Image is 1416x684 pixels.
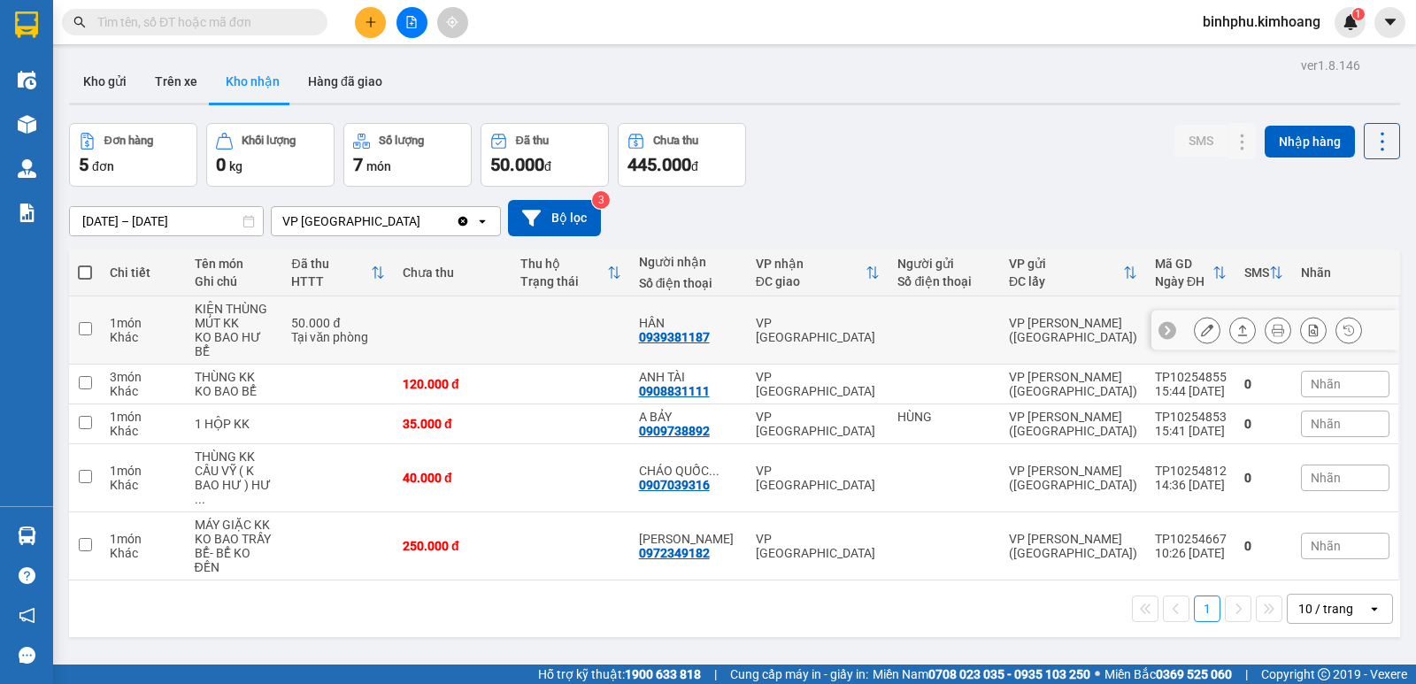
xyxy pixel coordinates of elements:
button: Số lượng7món [343,123,472,187]
button: Kho gửi [69,60,141,103]
div: Đã thu [516,134,549,147]
div: HÂN [639,316,738,330]
div: TP10254853 [1155,410,1227,424]
div: 0907039316 [639,478,710,492]
div: Khác [110,384,177,398]
div: THÙNG KK [195,370,274,384]
div: Số điện thoại [897,274,991,288]
button: 1 [1194,596,1220,622]
button: plus [355,7,386,38]
button: Bộ lọc [508,200,601,236]
span: Nhãn [1311,471,1341,485]
span: 50.000 [490,154,544,175]
div: Người gửi [897,257,991,271]
span: binhphu.kimhoang [1189,11,1335,33]
div: 1 HỘP KK [195,417,274,431]
sup: 1 [1352,8,1365,20]
span: notification [19,607,35,624]
div: Thu hộ [520,257,606,271]
div: Khác [110,330,177,344]
span: caret-down [1382,14,1398,30]
img: warehouse-icon [18,71,36,89]
button: Nhập hàng [1265,126,1355,158]
strong: 0708 023 035 - 0935 103 250 [928,667,1090,681]
span: plus [365,16,377,28]
div: Nhãn [1301,265,1389,280]
button: Kho nhận [212,60,294,103]
div: 250.000 đ [403,539,503,553]
div: CẦU VỸ ( K BAO HƯ ) HƯ KHÔNG ĐỀN [195,464,274,506]
span: ⚪️ [1095,671,1100,678]
div: Người nhận [639,255,738,269]
div: VP [GEOGRAPHIC_DATA] [756,316,881,344]
div: Ghi chú [195,274,274,288]
div: Chưa thu [403,265,503,280]
span: 445.000 [627,154,691,175]
div: Tên món [195,257,274,271]
div: VP [PERSON_NAME] ([GEOGRAPHIC_DATA]) [1009,532,1137,560]
div: 15:41 [DATE] [1155,424,1227,438]
div: ĐC lấy [1009,274,1123,288]
div: Số lượng [379,134,424,147]
div: HTTT [291,274,371,288]
div: Chi tiết [110,265,177,280]
div: Mã GD [1155,257,1212,271]
button: Đã thu50.000đ [481,123,609,187]
div: 0908831111 [639,384,710,398]
th: Toggle SortBy [1000,250,1146,296]
div: Số điện thoại [639,276,738,290]
span: aim [446,16,458,28]
span: Nhãn [1311,377,1341,391]
svg: Clear value [456,214,470,228]
div: KIỆN THÙNG MÚT KK [195,302,274,330]
div: KO BAO TRẦY BỂ- BỂ KO ĐỀN [195,532,274,574]
div: VP nhận [756,257,866,271]
div: ANH TÀI [639,370,738,384]
div: VP [PERSON_NAME] ([GEOGRAPHIC_DATA]) [1009,316,1137,344]
input: Select a date range. [70,207,263,235]
span: file-add [405,16,418,28]
img: solution-icon [18,204,36,222]
span: Nhãn [1311,539,1341,553]
div: THÙNG KK [195,450,274,464]
button: Chưa thu445.000đ [618,123,746,187]
div: 0 [1244,377,1283,391]
div: TP10254812 [1155,464,1227,478]
div: 1 món [110,464,177,478]
span: đơn [92,159,114,173]
span: message [19,647,35,664]
div: Đã thu [291,257,371,271]
span: 7 [353,154,363,175]
div: KO BAO BỂ [195,384,274,398]
div: ANH HIỀN [639,532,738,546]
div: VP [GEOGRAPHIC_DATA] [282,212,420,230]
svg: open [1367,602,1381,616]
div: TP10254855 [1155,370,1227,384]
div: TP10254667 [1155,532,1227,546]
div: HÙNG [897,410,991,424]
div: Giao hàng [1229,317,1256,343]
button: file-add [396,7,427,38]
button: SMS [1174,125,1227,157]
button: Đơn hàng5đơn [69,123,197,187]
svg: open [475,214,489,228]
div: 0939381187 [639,330,710,344]
span: search [73,16,86,28]
span: đ [544,159,551,173]
div: Khác [110,546,177,560]
div: 35.000 đ [403,417,503,431]
div: CHÁO QUỐC ANH [639,464,738,478]
span: Cung cấp máy in - giấy in: [730,665,868,684]
div: Khác [110,478,177,492]
img: warehouse-icon [18,115,36,134]
input: Selected VP Bình Phú. [422,212,424,230]
div: SMS [1244,265,1269,280]
span: kg [229,159,242,173]
span: | [714,665,717,684]
div: Khác [110,424,177,438]
div: 0 [1244,417,1283,431]
span: 1 [1355,8,1361,20]
div: 0909738892 [639,424,710,438]
span: question-circle [19,567,35,584]
div: Ngày ĐH [1155,274,1212,288]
